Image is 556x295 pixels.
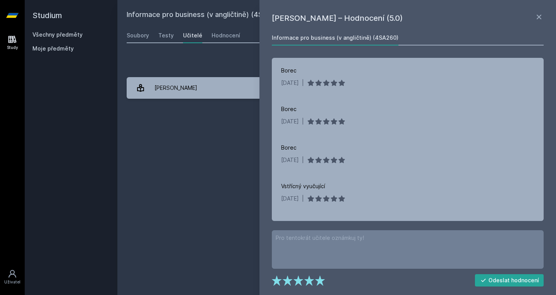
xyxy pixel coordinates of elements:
[32,31,83,38] a: Všechny předměty
[183,32,202,39] div: Učitelé
[183,28,202,43] a: Učitelé
[154,80,197,96] div: [PERSON_NAME]
[2,265,23,289] a: Uživatel
[158,28,174,43] a: Testy
[212,28,240,43] a: Hodnocení
[127,9,460,22] h2: Informace pro business (v angličtině) (4SA260)
[281,67,297,74] div: Borec
[158,32,174,39] div: Testy
[4,279,20,285] div: Uživatel
[302,79,304,87] div: |
[212,32,240,39] div: Hodnocení
[127,77,547,99] a: [PERSON_NAME] 5 hodnocení 5.0
[32,45,74,52] span: Moje předměty
[281,79,299,87] div: [DATE]
[2,31,23,54] a: Study
[281,105,297,113] div: Borec
[127,28,149,43] a: Soubory
[127,32,149,39] div: Soubory
[7,45,18,51] div: Study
